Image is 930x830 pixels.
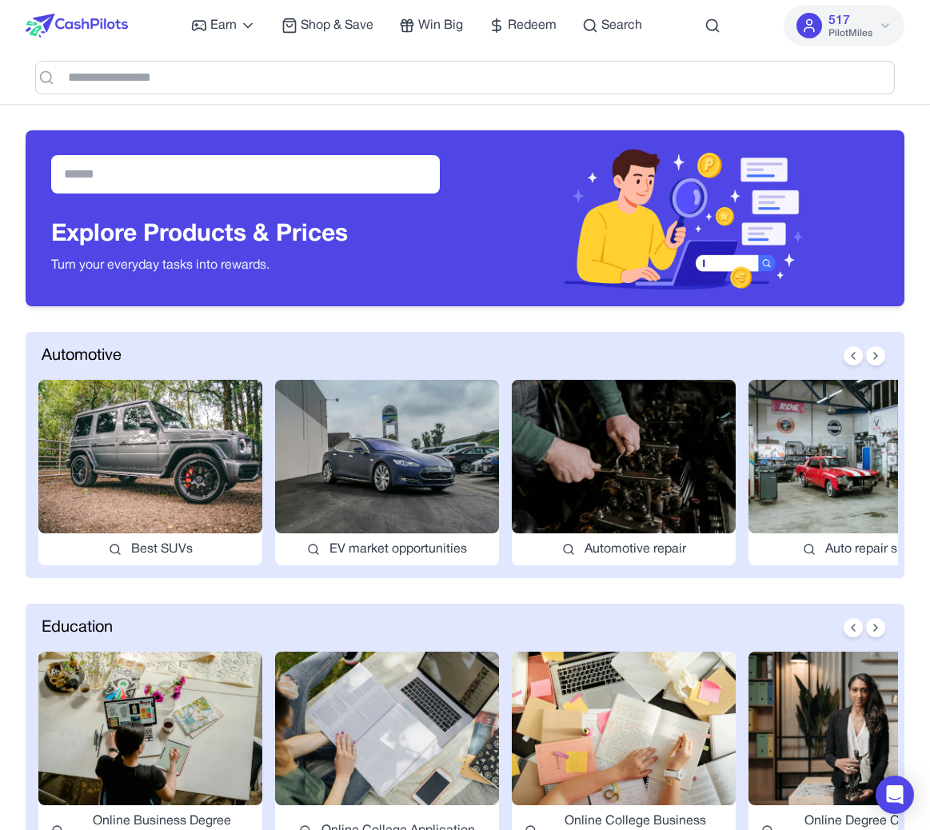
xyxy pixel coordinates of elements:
span: Win Big [418,16,463,35]
button: 517PilotMiles [784,5,904,46]
a: Shop & Save [281,16,373,35]
span: Automotive [42,345,122,367]
span: EV market opportunities [329,540,467,559]
div: Open Intercom Messenger [876,776,914,814]
span: Auto repair shop [825,540,919,559]
span: Earn [210,16,237,35]
p: Turn your everyday tasks into rewards. [51,256,348,275]
span: Redeem [508,16,557,35]
span: PilotMiles [828,27,872,40]
a: Earn [191,16,256,35]
h3: Explore Products & Prices [51,221,348,249]
span: Search [601,16,642,35]
span: 517 [828,11,850,30]
span: Shop & Save [301,16,373,35]
a: Search [582,16,642,35]
span: Automotive repair [585,540,686,559]
a: Redeem [489,16,557,35]
img: CashPilots Logo [26,14,128,38]
span: Education [42,617,113,639]
img: Header decoration [561,130,808,306]
span: Best SUVs [131,540,193,559]
a: Win Big [399,16,463,35]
